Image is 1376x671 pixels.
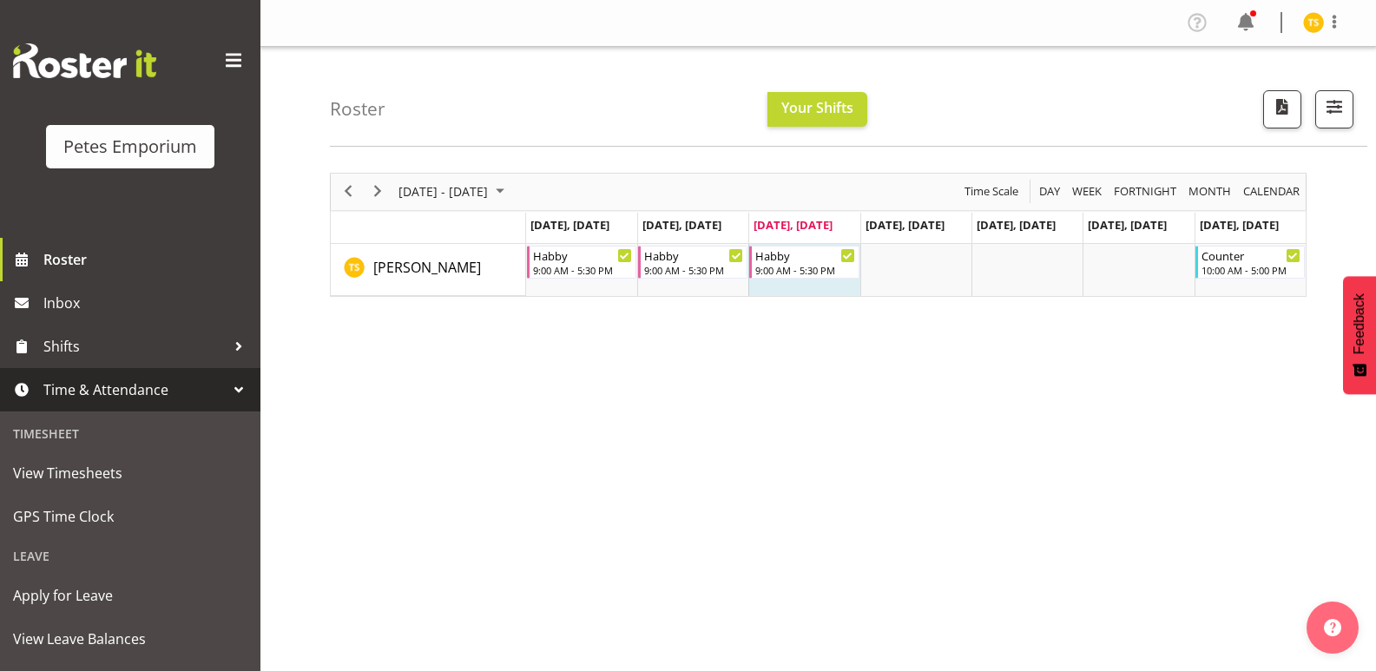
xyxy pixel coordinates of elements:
a: GPS Time Clock [4,495,256,538]
span: [DATE], [DATE] [977,217,1056,233]
button: Previous [337,181,360,202]
a: View Leave Balances [4,617,256,661]
div: Habby [755,247,854,264]
span: Fortnight [1112,181,1178,202]
div: Habby [533,247,632,264]
h4: Roster [330,99,385,119]
div: Tamara Straker"s event - Counter Begin From Sunday, October 5, 2025 at 10:00:00 AM GMT+13:00 Ends... [1195,246,1305,279]
span: Time & Attendance [43,377,226,403]
span: [DATE] - [DATE] [397,181,490,202]
img: Rosterit website logo [13,43,156,78]
span: Time Scale [963,181,1020,202]
span: [DATE], [DATE] [1088,217,1167,233]
span: Week [1070,181,1103,202]
img: tamara-straker11292.jpg [1303,12,1324,33]
div: Tamara Straker"s event - Habby Begin From Wednesday, October 1, 2025 at 9:00:00 AM GMT+13:00 Ends... [749,246,859,279]
span: Month [1187,181,1233,202]
button: Time Scale [962,181,1022,202]
table: Timeline Week of October 1, 2025 [526,244,1306,296]
div: Tamara Straker"s event - Habby Begin From Tuesday, September 30, 2025 at 9:00:00 AM GMT+13:00 End... [638,246,747,279]
span: [DATE], [DATE] [1200,217,1279,233]
button: Timeline Day [1037,181,1063,202]
a: View Timesheets [4,451,256,495]
button: Filter Shifts [1315,90,1353,128]
span: Feedback [1352,293,1367,354]
span: View Timesheets [13,460,247,486]
span: [DATE], [DATE] [866,217,945,233]
button: Download a PDF of the roster according to the set date range. [1263,90,1301,128]
div: 9:00 AM - 5:30 PM [755,263,854,277]
button: Timeline Week [1070,181,1105,202]
span: View Leave Balances [13,626,247,652]
button: Next [366,181,390,202]
div: Timesheet [4,416,256,451]
td: Tamara Straker resource [331,244,526,296]
span: Day [1037,181,1062,202]
span: calendar [1241,181,1301,202]
a: [PERSON_NAME] [373,257,481,278]
a: Apply for Leave [4,574,256,617]
div: previous period [333,174,363,210]
span: [PERSON_NAME] [373,258,481,277]
div: 9:00 AM - 5:30 PM [644,263,743,277]
span: GPS Time Clock [13,503,247,530]
span: [DATE], [DATE] [530,217,609,233]
span: Roster [43,247,252,273]
div: Counter [1202,247,1300,264]
button: Fortnight [1111,181,1180,202]
img: help-xxl-2.png [1324,619,1341,636]
span: Shifts [43,333,226,359]
button: Month [1241,181,1303,202]
div: Tamara Straker"s event - Habby Begin From Monday, September 29, 2025 at 9:00:00 AM GMT+13:00 Ends... [527,246,636,279]
span: [DATE], [DATE] [642,217,721,233]
div: next period [363,174,392,210]
div: Petes Emporium [63,134,197,160]
div: 9:00 AM - 5:30 PM [533,263,632,277]
span: Apply for Leave [13,582,247,609]
button: Timeline Month [1186,181,1234,202]
button: October 2025 [396,181,512,202]
div: Leave [4,538,256,574]
span: Inbox [43,290,252,316]
div: Habby [644,247,743,264]
div: 10:00 AM - 5:00 PM [1202,263,1300,277]
button: Feedback - Show survey [1343,276,1376,394]
span: [DATE], [DATE] [754,217,833,233]
div: Timeline Week of October 1, 2025 [330,173,1307,297]
button: Your Shifts [767,92,867,127]
div: Sep 29 - Oct 05, 2025 [392,174,515,210]
span: Your Shifts [781,98,853,117]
